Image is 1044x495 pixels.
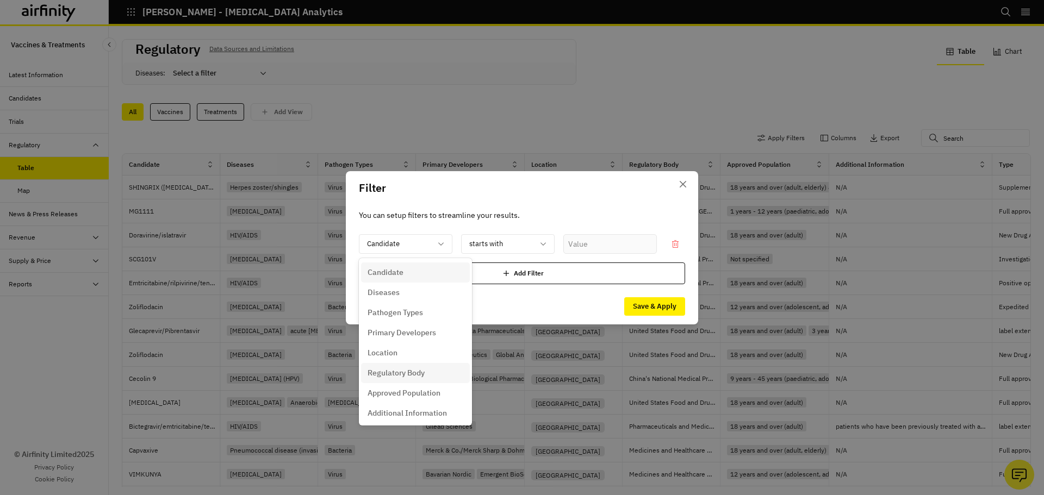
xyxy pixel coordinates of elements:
[368,387,440,399] p: Approved Population
[674,176,692,193] button: Close
[624,297,685,316] button: Save & Apply
[368,307,423,318] p: Pathogen Types
[368,347,397,359] p: Location
[368,408,447,419] p: Additional Information
[563,234,657,254] input: Value
[346,171,698,205] header: Filter
[359,262,685,284] div: Add Filter
[368,287,400,298] p: Diseases
[368,327,436,339] p: Primary Developers
[368,367,425,379] p: Regulatory Body
[359,209,685,221] p: You can setup filters to streamline your results.
[368,267,403,278] p: Candidate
